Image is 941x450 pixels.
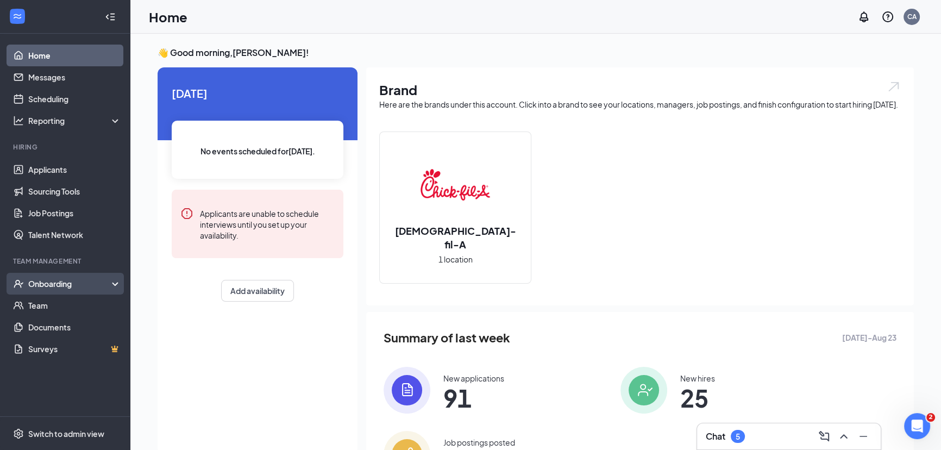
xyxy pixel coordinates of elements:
[28,338,121,360] a: SurveysCrown
[13,278,24,289] svg: UserCheck
[706,430,725,442] h3: Chat
[105,11,116,22] svg: Collapse
[28,180,121,202] a: Sourcing Tools
[855,428,872,445] button: Minimize
[887,80,901,93] img: open.6027fd2a22e1237b5b06.svg
[680,388,715,408] span: 25
[384,328,510,347] span: Summary of last week
[28,45,121,66] a: Home
[379,80,901,99] h1: Brand
[837,430,850,443] svg: ChevronUp
[180,207,193,220] svg: Error
[28,159,121,180] a: Applicants
[28,428,104,439] div: Switch to admin view
[13,428,24,439] svg: Settings
[818,430,831,443] svg: ComposeMessage
[28,88,121,110] a: Scheduling
[904,413,930,439] iframe: Intercom live chat
[200,207,335,241] div: Applicants are unable to schedule interviews until you set up your availability.
[680,373,715,384] div: New hires
[857,10,870,23] svg: Notifications
[13,257,119,266] div: Team Management
[736,432,740,441] div: 5
[28,66,121,88] a: Messages
[443,388,504,408] span: 91
[28,224,121,246] a: Talent Network
[443,373,504,384] div: New applications
[857,430,870,443] svg: Minimize
[842,332,896,343] span: [DATE] - Aug 23
[438,253,473,265] span: 1 location
[12,11,23,22] svg: WorkstreamLogo
[28,316,121,338] a: Documents
[158,47,914,59] h3: 👋 Good morning, [PERSON_NAME] !
[13,142,119,152] div: Hiring
[907,12,917,21] div: CA
[13,115,24,126] svg: Analysis
[379,99,901,110] div: Here are the brands under this account. Click into a brand to see your locations, managers, job p...
[28,202,121,224] a: Job Postings
[200,145,315,157] span: No events scheduled for [DATE] .
[384,367,430,414] img: icon
[815,428,833,445] button: ComposeMessage
[28,295,121,316] a: Team
[380,224,531,251] h2: [DEMOGRAPHIC_DATA]-fil-A
[443,437,515,448] div: Job postings posted
[28,115,122,126] div: Reporting
[172,85,343,102] span: [DATE]
[221,280,294,302] button: Add availability
[28,278,112,289] div: Onboarding
[881,10,894,23] svg: QuestionInfo
[620,367,667,414] img: icon
[926,413,935,422] span: 2
[835,428,852,445] button: ChevronUp
[149,8,187,26] h1: Home
[421,150,490,220] img: Chick-fil-A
